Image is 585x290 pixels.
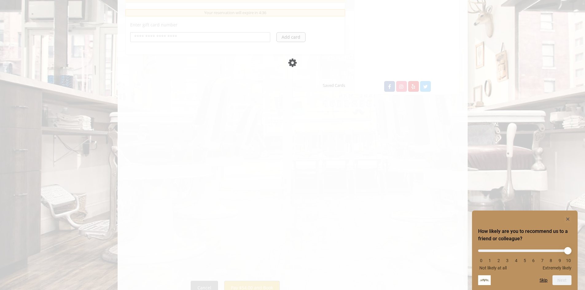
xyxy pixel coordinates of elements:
[548,258,554,263] li: 8
[564,215,571,223] button: Hide survey
[478,245,571,270] div: How likely are you to recommend us to a friend or colleague? Select an option from 0 to 10, with ...
[522,258,528,263] li: 5
[557,258,563,263] li: 9
[487,258,493,263] li: 1
[496,258,502,263] li: 2
[478,258,484,263] li: 0
[530,258,536,263] li: 6
[543,265,571,270] span: Extremely likely
[540,278,548,283] button: Skip
[513,258,519,263] li: 4
[552,275,571,285] button: Next question
[479,265,507,270] span: Not likely at all
[478,215,571,285] div: How likely are you to recommend us to a friend or colleague? Select an option from 0 to 10, with ...
[539,258,545,263] li: 7
[478,228,571,242] h2: How likely are you to recommend us to a friend or colleague? Select an option from 0 to 10, with ...
[504,258,510,263] li: 3
[565,258,571,263] li: 10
